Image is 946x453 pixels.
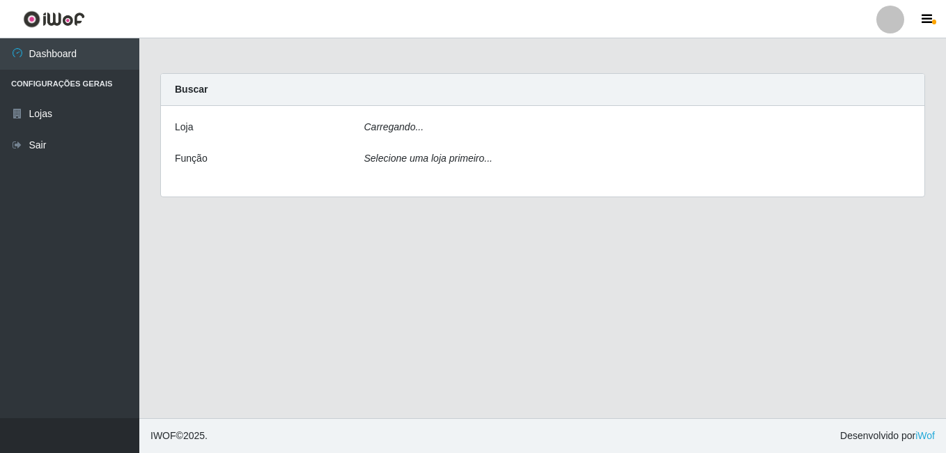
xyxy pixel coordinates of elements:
[915,430,935,441] a: iWof
[23,10,85,28] img: CoreUI Logo
[364,121,424,132] i: Carregando...
[150,429,208,443] span: © 2025 .
[840,429,935,443] span: Desenvolvido por
[175,120,193,135] label: Loja
[364,153,493,164] i: Selecione uma loja primeiro...
[150,430,176,441] span: IWOF
[175,84,208,95] strong: Buscar
[175,151,208,166] label: Função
